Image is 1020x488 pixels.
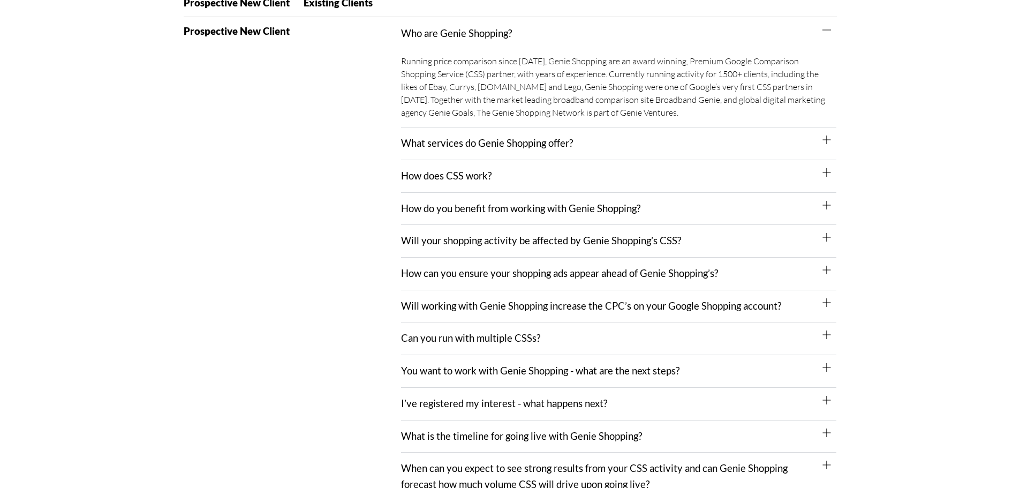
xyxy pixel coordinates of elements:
a: Will working with Genie Shopping increase the CPC’s on your Google Shopping account? [401,300,781,312]
div: You want to work with Genie Shopping - what are the next steps? [401,355,836,388]
a: How does CSS work? [401,170,492,182]
a: I’ve registered my interest - what happens next? [401,397,607,409]
h2: Prospective New Client [184,26,402,36]
div: How do you benefit from working with Genie Shopping? [401,193,836,226]
div: Can you run with multiple CSSs? [401,322,836,355]
a: You want to work with Genie Shopping - what are the next steps? [401,365,679,377]
div: What services do Genie Shopping offer? [401,127,836,160]
div: How does CSS work? [401,160,836,193]
div: What is the timeline for going live with Genie Shopping? [401,421,836,453]
div: How can you ensure your shopping ads appear ahead of Genie Shopping’s? [401,258,836,290]
a: Will your shopping activity be affected by Genie Shopping’s CSS? [401,235,681,246]
a: How can you ensure your shopping ads appear ahead of Genie Shopping’s? [401,267,718,279]
a: What services do Genie Shopping offer? [401,137,573,149]
div: Who are Genie Shopping? [401,18,836,50]
a: How do you benefit from working with Genie Shopping? [401,202,640,214]
a: Who are Genie Shopping? [401,27,512,39]
a: Can you run with multiple CSSs? [401,332,540,344]
a: What is the timeline for going live with Genie Shopping? [401,430,642,442]
div: Will working with Genie Shopping increase the CPC’s on your Google Shopping account? [401,290,836,323]
div: I’ve registered my interest - what happens next? [401,388,836,421]
div: Who are Genie Shopping? [401,49,836,127]
div: Will your shopping activity be affected by Genie Shopping’s CSS? [401,225,836,258]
